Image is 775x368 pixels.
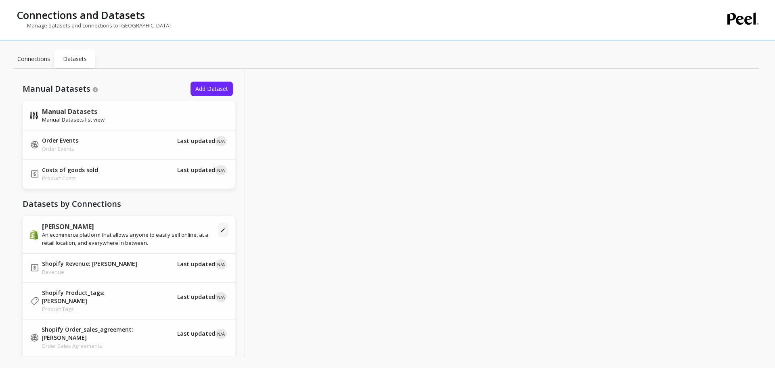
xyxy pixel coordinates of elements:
[63,55,87,63] p: Datasets
[31,141,39,149] img: marketing.svg
[215,292,227,302] span: N/A
[29,230,39,240] img: api.shopify.svg
[42,137,78,145] p: Order Events
[42,116,105,124] p: Manual Datasets list view
[42,260,137,268] p: Shopify Revenue: FREY
[13,22,171,29] p: Manage datasets and connections to [GEOGRAPHIC_DATA]
[42,305,142,313] p: Product Tags
[191,82,233,96] button: Add Dataset
[215,329,227,339] span: N/A
[23,83,90,95] a: Manual Datasets
[31,170,39,178] img: product_costs.svg
[42,223,218,231] p: [PERSON_NAME]
[31,334,38,342] img: marketing.svg
[42,145,78,153] p: Order Events
[29,111,39,120] img: manual.csv.svg
[42,166,98,174] p: Costs of goods sold
[215,136,227,146] span: N/A
[177,260,227,269] p: Last updated
[42,107,105,116] p: Manual Datasets
[177,137,227,145] p: Last updated
[177,293,227,301] p: Last updated
[215,165,227,175] span: N/A
[17,55,50,63] p: Connections
[177,330,227,338] p: Last updated
[31,297,39,305] img: product_tags.svg
[42,342,142,350] p: Order Sales Agreements
[23,198,121,210] p: Datasets by Connections
[195,85,228,93] span: Add Dataset
[215,259,227,269] span: N/A
[177,166,227,175] p: Last updated
[42,174,98,182] p: Product Costs
[42,268,137,276] p: Revenue
[31,264,39,272] img: revenue.svg
[42,289,142,305] p: Shopify Product_tags: FREY
[17,8,145,22] p: Connections and Datasets
[42,231,218,247] p: An ecommerce platform that allows anyone to easily sell online, at a retail location, and everywh...
[42,326,142,342] p: Shopify Order_sales_agreement: FREY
